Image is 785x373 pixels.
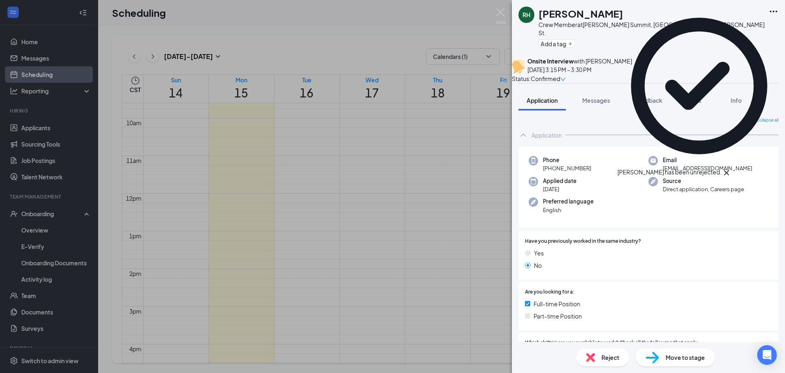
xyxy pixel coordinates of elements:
span: down [560,77,566,82]
span: Messages [582,97,610,104]
span: Direct application, Careers page [663,185,744,193]
span: English [543,206,594,214]
svg: Cross [722,168,731,178]
span: Full-time Position [534,299,580,308]
svg: Plus [568,41,573,46]
span: No [534,261,542,270]
span: Preferred language [543,197,594,206]
div: Application [532,131,562,139]
span: [PHONE_NUMBER] [543,164,591,172]
span: [DATE] [543,185,576,193]
span: Application [527,97,558,104]
span: Are you looking for a: [525,288,574,296]
span: Move to stage [666,353,705,362]
span: Yes [534,249,544,258]
h1: [PERSON_NAME] [538,7,623,20]
span: Reject [601,353,619,362]
div: [PERSON_NAME] has been unrejected. [617,168,722,178]
b: Onsite Interview [527,57,574,65]
span: Confirmed [531,74,560,83]
div: RH [523,11,530,19]
button: PlusAdd a tag [538,39,575,48]
svg: CheckmarkCircle [617,4,781,168]
span: Part-time Position [534,312,582,321]
div: [DATE] 3:15 PM - 3:30 PM [527,65,632,74]
div: with [PERSON_NAME] [527,57,632,65]
div: Open Intercom Messenger [757,345,777,365]
span: Applied date [543,177,576,185]
div: Status : [512,74,531,83]
svg: ChevronUp [518,130,528,140]
span: Phone [543,156,591,164]
div: Crew Member at [PERSON_NAME] Summit, [GEOGRAPHIC_DATA] – [PERSON_NAME] St. [538,20,765,37]
span: Which shift(s) are you available to work? Check all the following that apply. [525,339,699,347]
span: Source [663,177,744,185]
span: Have you previously worked in the same industry? [525,237,641,245]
